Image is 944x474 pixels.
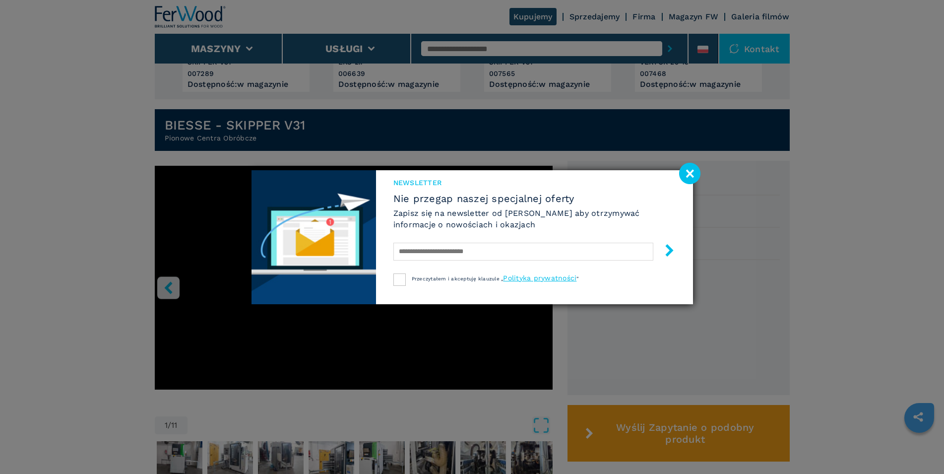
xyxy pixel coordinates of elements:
[576,276,578,281] span: ”
[393,207,676,230] h6: Zapisz się na newsletter od [PERSON_NAME] aby otrzymywać informacje o nowościach i okazjach
[393,193,676,204] span: Nie przegap naszej specjalnej oferty
[393,178,676,188] span: Newsletter
[412,276,503,281] span: Przeczytałem i akceptuję klauzule „
[653,240,676,264] button: submit-button
[503,274,576,282] a: Polityka prywatności
[252,170,376,304] img: Newsletter image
